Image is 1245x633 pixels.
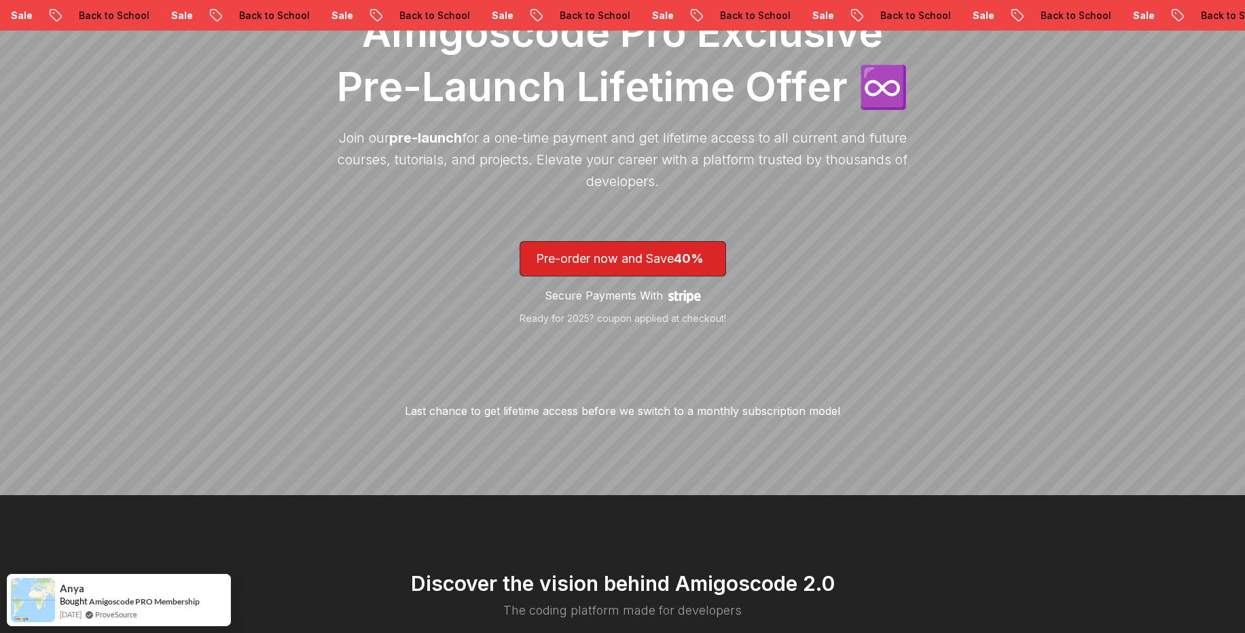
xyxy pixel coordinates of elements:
[405,403,840,419] p: Last chance to get lifetime access before we switch to a monthly subscription model
[1009,9,1101,22] p: Back to School
[11,578,55,622] img: provesource social proof notification image
[367,9,460,22] p: Back to School
[389,130,462,146] span: pre-launch
[460,9,503,22] p: Sale
[331,127,915,192] p: Join our for a one-time payment and get lifetime access to all current and future courses, tutori...
[848,9,941,22] p: Back to School
[300,9,343,22] p: Sale
[688,9,780,22] p: Back to School
[427,601,818,620] p: The coding platform made for developers
[545,287,663,304] p: Secure Payments With
[60,596,88,607] span: Bought
[89,596,200,607] a: Amigoscode PRO Membership
[620,9,664,22] p: Sale
[47,9,139,22] p: Back to School
[674,251,704,266] span: 40%
[780,9,824,22] p: Sale
[1101,9,1144,22] p: Sale
[95,609,137,620] a: ProveSource
[207,9,300,22] p: Back to School
[528,9,620,22] p: Back to School
[536,249,710,268] p: Pre-order now and Save
[331,5,915,113] h1: Amigoscode Pro Exclusive Pre-Launch Lifetime Offer ♾️
[941,9,984,22] p: Sale
[139,9,183,22] p: Sale
[60,583,84,594] span: Anya
[215,571,1030,596] h2: Discover the vision behind Amigoscode 2.0
[60,609,82,620] span: [DATE]
[520,312,726,325] p: Ready for 2025? coupon applied at checkout!
[520,241,726,325] a: lifetime-access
